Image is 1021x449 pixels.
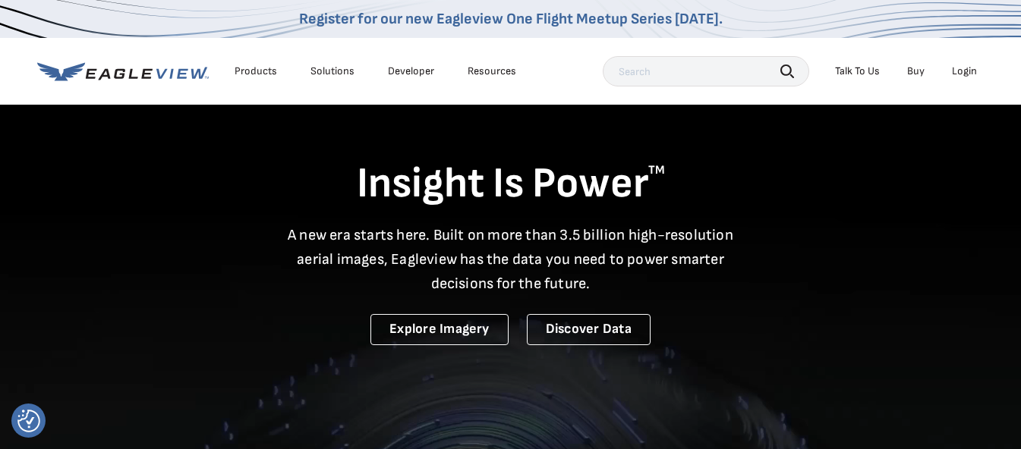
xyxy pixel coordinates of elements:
[835,64,880,78] div: Talk To Us
[235,64,277,78] div: Products
[299,10,723,28] a: Register for our new Eagleview One Flight Meetup Series [DATE].
[468,64,516,78] div: Resources
[388,64,434,78] a: Developer
[17,410,40,432] img: Revisit consent button
[527,314,651,345] a: Discover Data
[310,64,355,78] div: Solutions
[279,223,743,296] p: A new era starts here. Built on more than 3.5 billion high-resolution aerial images, Eagleview ha...
[907,64,925,78] a: Buy
[952,64,977,78] div: Login
[603,56,809,86] input: Search
[370,314,509,345] a: Explore Imagery
[17,410,40,432] button: Consent Preferences
[648,163,665,177] sup: TM
[37,158,985,211] h1: Insight Is Power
